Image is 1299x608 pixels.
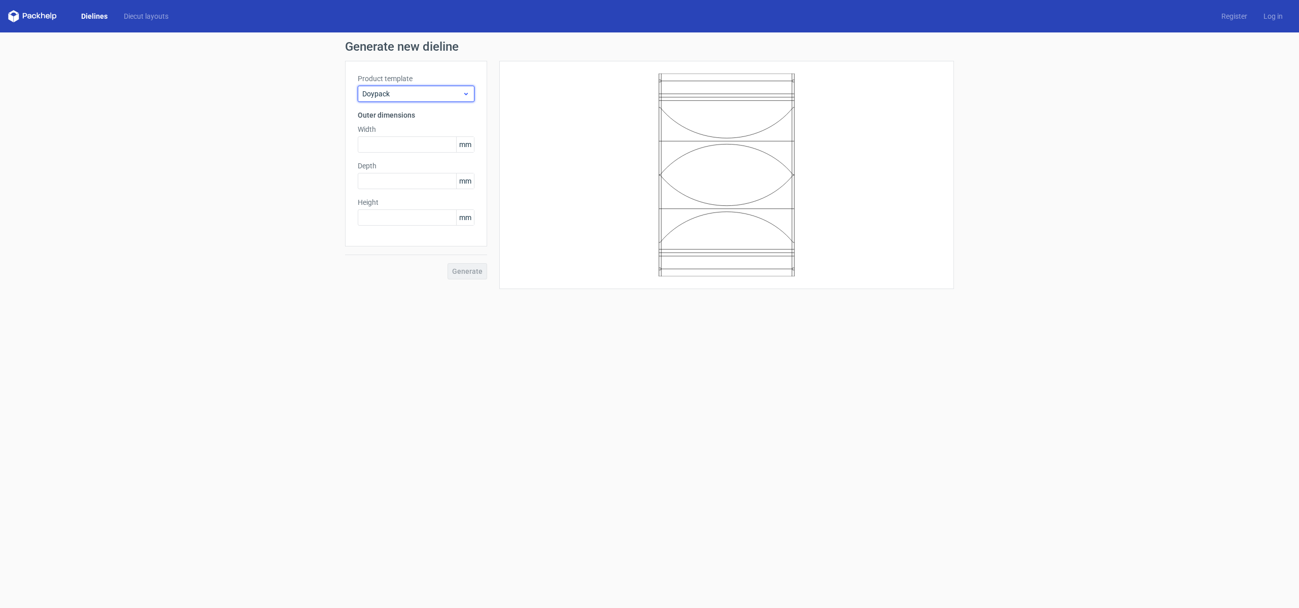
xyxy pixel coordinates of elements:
[116,11,177,21] a: Diecut layouts
[456,173,474,189] span: mm
[358,74,474,84] label: Product template
[358,161,474,171] label: Depth
[73,11,116,21] a: Dielines
[1213,11,1255,21] a: Register
[358,197,474,207] label: Height
[456,137,474,152] span: mm
[456,210,474,225] span: mm
[345,41,954,53] h1: Generate new dieline
[362,89,462,99] span: Doypack
[1255,11,1291,21] a: Log in
[358,124,474,134] label: Width
[358,110,474,120] h3: Outer dimensions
